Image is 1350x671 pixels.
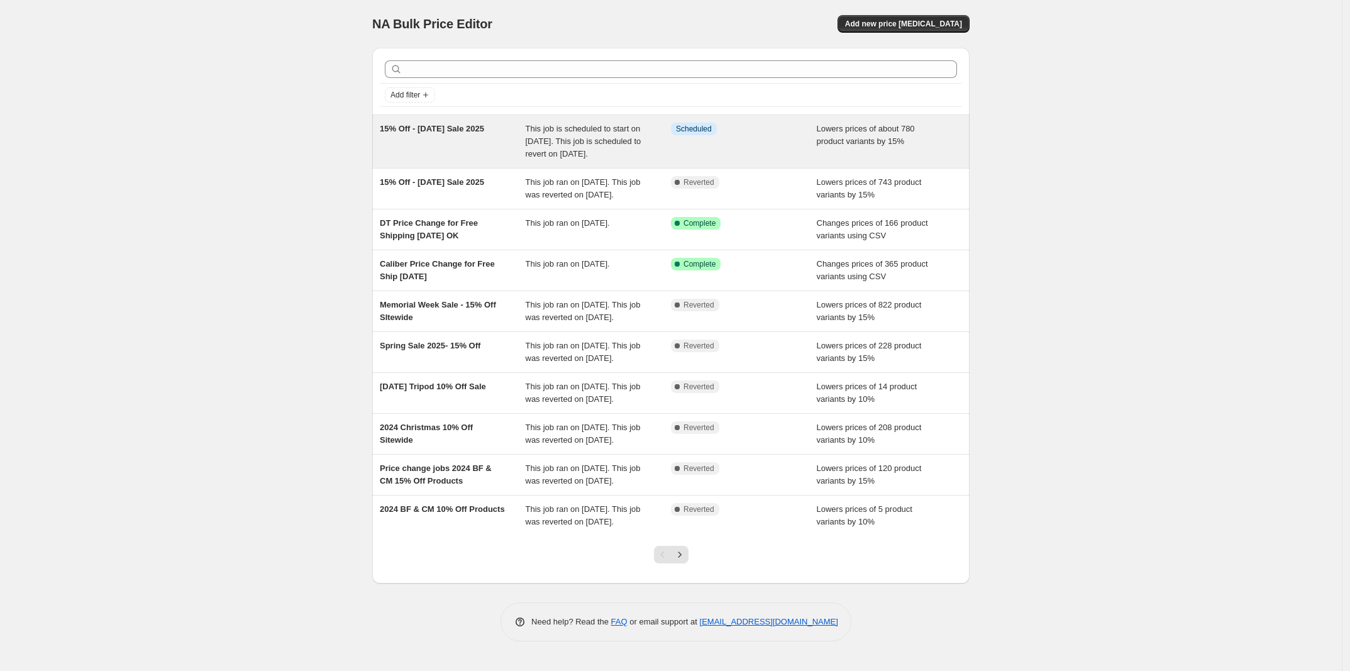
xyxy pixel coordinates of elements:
[385,87,435,103] button: Add filter
[611,617,628,626] a: FAQ
[380,124,484,133] span: 15% Off - [DATE] Sale 2025
[526,463,641,485] span: This job ran on [DATE]. This job was reverted on [DATE].
[817,218,928,240] span: Changes prices of 166 product variants using CSV
[380,218,478,240] span: DT Price Change for Free Shipping [DATE] OK
[380,382,486,391] span: [DATE] Tripod 10% Off Sale
[817,177,922,199] span: Lowers prices of 743 product variants by 15%
[380,423,473,445] span: 2024 Christmas 10% Off Sitewide
[817,341,922,363] span: Lowers prices of 228 product variants by 15%
[817,124,915,146] span: Lowers prices of about 780 product variants by 15%
[817,463,922,485] span: Lowers prices of 120 product variants by 15%
[817,259,928,281] span: Changes prices of 365 product variants using CSV
[628,617,700,626] span: or email support at
[683,177,714,187] span: Reverted
[380,259,495,281] span: Caliber Price Change for Free Ship [DATE]
[817,504,912,526] span: Lowers prices of 5 product variants by 10%
[700,617,838,626] a: [EMAIL_ADDRESS][DOMAIN_NAME]
[526,300,641,322] span: This job ran on [DATE]. This job was reverted on [DATE].
[380,463,492,485] span: Price change jobs 2024 BF & CM 15% Off Products
[683,463,714,474] span: Reverted
[838,15,970,33] button: Add new price [MEDICAL_DATA]
[817,382,917,404] span: Lowers prices of 14 product variants by 10%
[817,423,922,445] span: Lowers prices of 208 product variants by 10%
[817,300,922,322] span: Lowers prices of 822 product variants by 15%
[526,177,641,199] span: This job ran on [DATE]. This job was reverted on [DATE].
[683,259,716,269] span: Complete
[845,19,962,29] span: Add new price [MEDICAL_DATA]
[526,341,641,363] span: This job ran on [DATE]. This job was reverted on [DATE].
[526,504,641,526] span: This job ran on [DATE]. This job was reverted on [DATE].
[654,546,689,563] nav: Pagination
[380,300,496,322] span: Memorial Week Sale - 15% Off SItewide
[526,259,610,269] span: This job ran on [DATE].
[683,341,714,351] span: Reverted
[380,504,505,514] span: 2024 BF & CM 10% Off Products
[526,124,641,158] span: This job is scheduled to start on [DATE]. This job is scheduled to revert on [DATE].
[683,504,714,514] span: Reverted
[676,124,712,134] span: Scheduled
[390,90,420,100] span: Add filter
[683,382,714,392] span: Reverted
[526,218,610,228] span: This job ran on [DATE].
[671,546,689,563] button: Next
[531,617,611,626] span: Need help? Read the
[372,17,492,31] span: NA Bulk Price Editor
[380,341,480,350] span: Spring Sale 2025- 15% Off
[380,177,484,187] span: 15% Off - [DATE] Sale 2025
[683,300,714,310] span: Reverted
[526,382,641,404] span: This job ran on [DATE]. This job was reverted on [DATE].
[683,423,714,433] span: Reverted
[683,218,716,228] span: Complete
[526,423,641,445] span: This job ran on [DATE]. This job was reverted on [DATE].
